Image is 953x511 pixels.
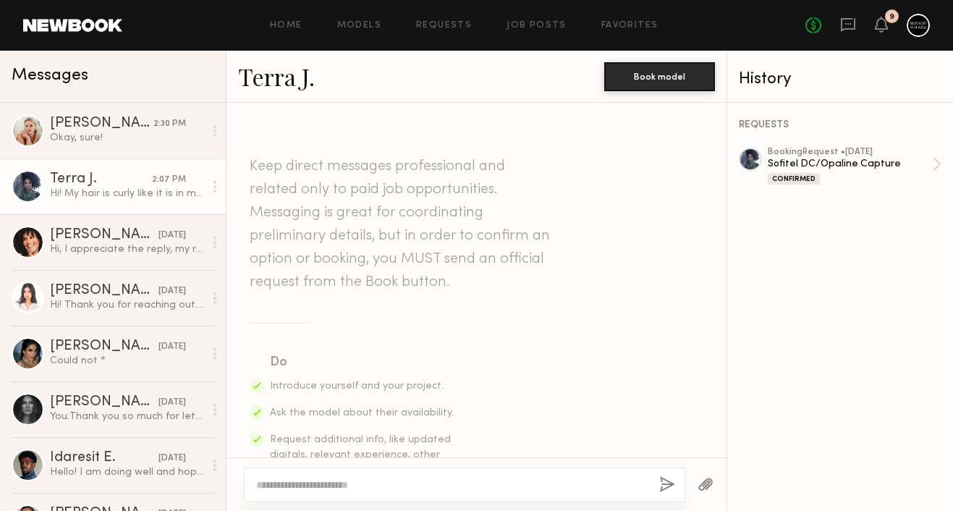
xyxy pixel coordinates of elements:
span: Ask the model about their availability. [270,408,454,418]
div: [PERSON_NAME] [50,339,158,354]
div: Hi! Thank you for reaching out. What time would the photoshoot be at? Is this a paid opportunity? [50,298,204,312]
div: History [739,71,941,88]
a: Book model [604,69,715,82]
a: Models [337,21,381,30]
a: bookingRequest •[DATE]Sofitel DC/Opaline CaptureConfirmed [768,148,941,185]
div: [PERSON_NAME] [50,284,158,298]
span: Request additional info, like updated digitals, relevant experience, other skills, etc. [270,435,451,475]
div: [DATE] [158,229,186,242]
div: 9 [889,13,894,21]
div: Confirmed [768,173,820,185]
div: You: Thank you so much for letting me know! [50,410,204,423]
div: [DATE] [158,340,186,354]
div: Terra J. [50,172,152,187]
div: booking Request • [DATE] [768,148,933,157]
header: Keep direct messages professional and related only to paid job opportunities. Messaging is great ... [250,155,554,294]
a: Terra J. [238,61,315,92]
span: Introduce yourself and your project. [270,381,444,391]
div: [DATE] [158,396,186,410]
div: [DATE] [158,452,186,465]
div: [PERSON_NAME] [50,228,158,242]
div: Do [270,352,455,373]
div: Hi! My hair is curly like it is in most of my pictures, and absolutely! [50,187,204,200]
span: Messages [12,67,88,84]
a: Favorites [601,21,658,30]
div: Hi, I appreciate the reply, my rate is $120 hourly for this kind of shoot, $500 doesn’t quite cov... [50,242,204,256]
div: Hello! I am doing well and hope the same for you. I can also confirm that I am interested and ava... [50,465,204,479]
div: [PERSON_NAME] [50,395,158,410]
a: Home [270,21,302,30]
div: [PERSON_NAME] [50,117,153,131]
div: 2:07 PM [152,173,186,187]
div: Idaresit E. [50,451,158,465]
div: Okay, sure! [50,131,204,145]
div: Sofitel DC/Opaline Capture [768,157,933,171]
div: REQUESTS [739,120,941,130]
a: Job Posts [507,21,567,30]
div: 2:30 PM [153,117,186,131]
button: Book model [604,62,715,91]
div: [DATE] [158,284,186,298]
a: Requests [416,21,472,30]
div: Could not * [50,354,204,368]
